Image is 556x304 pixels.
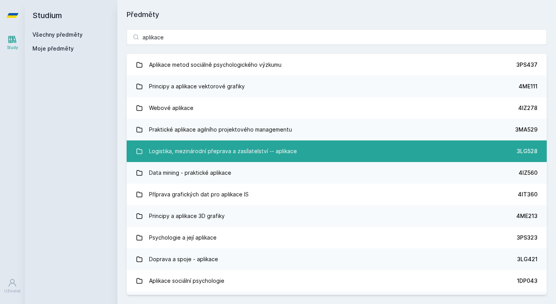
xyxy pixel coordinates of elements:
[2,274,23,298] a: Uživatel
[149,273,224,289] div: Aplikace sociální psychologie
[149,230,217,245] div: Psychologie a její aplikace
[127,76,547,97] a: Principy a aplikace vektorové grafiky 4ME111
[4,288,20,294] div: Uživatel
[519,169,537,177] div: 4IZ560
[516,212,537,220] div: 4ME213
[518,104,537,112] div: 4IZ278
[127,29,547,45] input: Název nebo ident předmětu…
[149,187,249,202] div: Příprava grafických dat pro aplikace IS
[149,165,231,181] div: Data mining - praktické aplikace
[127,97,547,119] a: Webové aplikace 4IZ278
[518,191,537,198] div: 4IT360
[127,227,547,248] a: Psychologie a její aplikace 3PS323
[149,79,245,94] div: Principy a aplikace vektorové grafiky
[149,100,193,116] div: Webové aplikace
[519,83,537,90] div: 4ME111
[32,31,83,38] a: Všechny předměty
[127,162,547,184] a: Data mining - praktické aplikace 4IZ560
[517,255,537,263] div: 3LG421
[127,205,547,227] a: Principy a aplikace 3D grafiky 4ME213
[517,147,537,155] div: 3LG528
[127,248,547,270] a: Doprava a spoje - aplikace 3LG421
[127,184,547,205] a: Příprava grafických dat pro aplikace IS 4IT360
[149,208,225,224] div: Principy a aplikace 3D grafiky
[127,270,547,292] a: Aplikace sociální psychologie 1DP043
[2,31,23,54] a: Study
[127,119,547,140] a: Praktické aplikace agilního projektového managementu 3MA529
[515,126,537,133] div: 3MA529
[149,252,218,267] div: Doprava a spoje - aplikace
[149,144,297,159] div: Logistika, mezinárodní přeprava a zasílatelství -- aplikace
[32,45,74,52] span: Moje předměty
[127,54,547,76] a: Aplikace metod sociálně psychologického výzkumu 3PS437
[149,57,281,73] div: Aplikace metod sociálně psychologického výzkumu
[149,122,292,137] div: Praktické aplikace agilního projektového managementu
[7,45,18,51] div: Study
[127,9,547,20] h1: Předměty
[127,140,547,162] a: Logistika, mezinárodní přeprava a zasílatelství -- aplikace 3LG528
[517,234,537,242] div: 3PS323
[516,61,537,69] div: 3PS437
[517,277,537,285] div: 1DP043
